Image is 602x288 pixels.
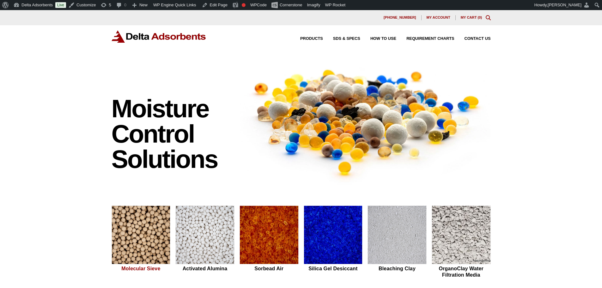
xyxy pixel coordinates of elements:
a: Molecular Sieve [112,205,171,279]
span: [PHONE_NUMBER] [384,16,416,19]
h2: Sorbead Air [240,266,299,272]
h2: OrganoClay Water Filtration Media [432,266,491,278]
a: My Cart (0) [461,15,482,19]
img: Image [240,58,491,185]
a: Sorbead Air [240,205,299,279]
span: SDS & SPECS [333,37,360,41]
span: My account [427,16,450,19]
a: [PHONE_NUMBER] [379,15,422,20]
a: Live [55,2,66,8]
span: [PERSON_NAME] [548,3,581,7]
div: Toggle Modal Content [486,15,491,20]
span: How to Use [370,37,396,41]
a: Bleaching Clay [368,205,427,279]
div: Focus keyphrase not set [242,3,246,7]
a: Silica Gel Desiccant [304,205,363,279]
a: My account [422,15,456,20]
a: Products [290,37,323,41]
span: Requirement Charts [406,37,454,41]
a: Requirement Charts [396,37,454,41]
a: Contact Us [454,37,491,41]
h2: Bleaching Clay [368,266,427,272]
a: OrganoClay Water Filtration Media [432,205,491,279]
img: Delta Adsorbents [112,30,206,43]
a: How to Use [360,37,396,41]
h2: Molecular Sieve [112,266,171,272]
span: Products [300,37,323,41]
span: Contact Us [465,37,491,41]
h2: Silica Gel Desiccant [304,266,363,272]
span: 0 [479,15,481,19]
h2: Activated Alumina [175,266,234,272]
h1: Moisture Control Solutions [112,96,234,172]
a: SDS & SPECS [323,37,360,41]
a: Activated Alumina [175,205,234,279]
